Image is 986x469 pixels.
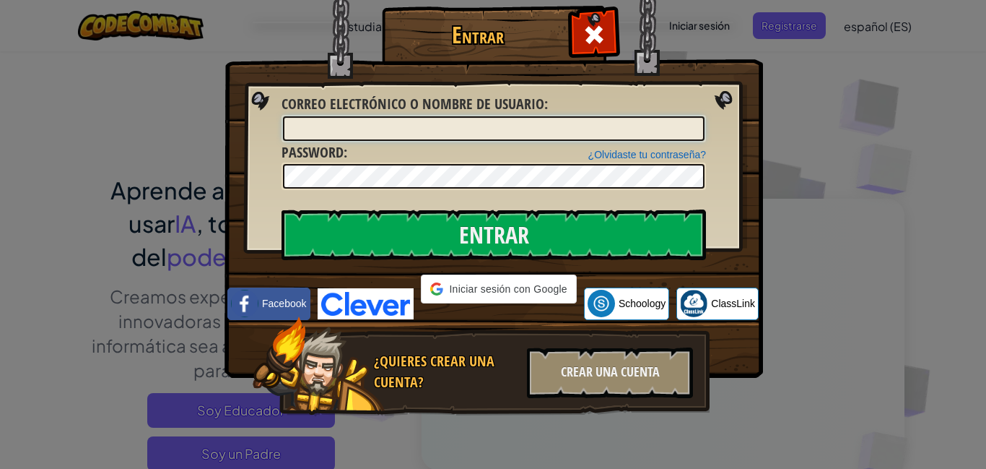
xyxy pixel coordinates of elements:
img: schoology.png [588,290,615,317]
div: Iniciar sesión con Google [421,275,576,304]
input: Entrar [282,210,706,260]
span: Schoology [619,296,666,311]
span: Password [282,142,344,162]
img: clever-logo-blue.png [318,288,414,319]
label: : [282,94,548,115]
span: Correo electrónico o nombre de usuario [282,94,544,113]
h1: Entrar [385,22,570,48]
a: ¿Olvidaste tu contraseña? [588,149,706,160]
span: Iniciar sesión con Google [449,282,567,296]
label: : [282,142,347,163]
iframe: Botón Iniciar sesión con Google [414,302,583,334]
img: classlink-logo-small.png [680,290,707,317]
div: ¿Quieres crear una cuenta? [374,351,518,392]
div: Crear una cuenta [527,348,693,398]
span: Facebook [262,296,306,311]
span: ClassLink [711,296,755,311]
img: facebook_small.png [231,290,258,317]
